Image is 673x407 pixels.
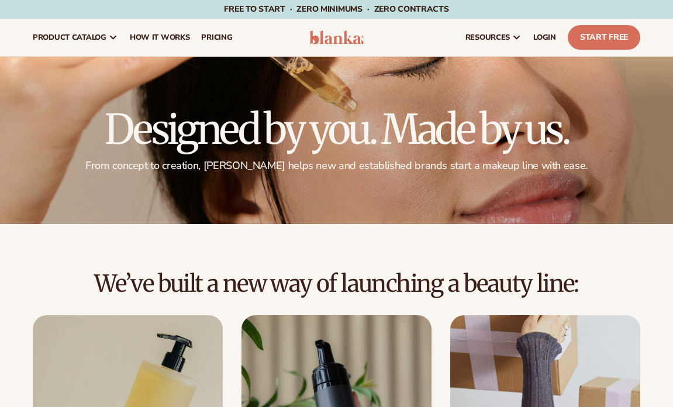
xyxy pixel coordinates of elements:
[33,33,106,42] span: product catalog
[309,30,364,44] img: logo
[27,19,124,56] a: product catalog
[533,33,556,42] span: LOGIN
[568,25,640,50] a: Start Free
[527,19,562,56] a: LOGIN
[124,19,196,56] a: How It Works
[201,33,232,42] span: pricing
[224,4,448,15] span: Free to start · ZERO minimums · ZERO contracts
[460,19,527,56] a: resources
[130,33,190,42] span: How It Works
[33,271,640,296] h2: We’ve built a new way of launching a beauty line:
[33,159,640,173] p: From concept to creation, [PERSON_NAME] helps new and established brands start a makeup line with...
[465,33,510,42] span: resources
[33,109,640,150] h1: Designed by you. Made by us.
[195,19,238,56] a: pricing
